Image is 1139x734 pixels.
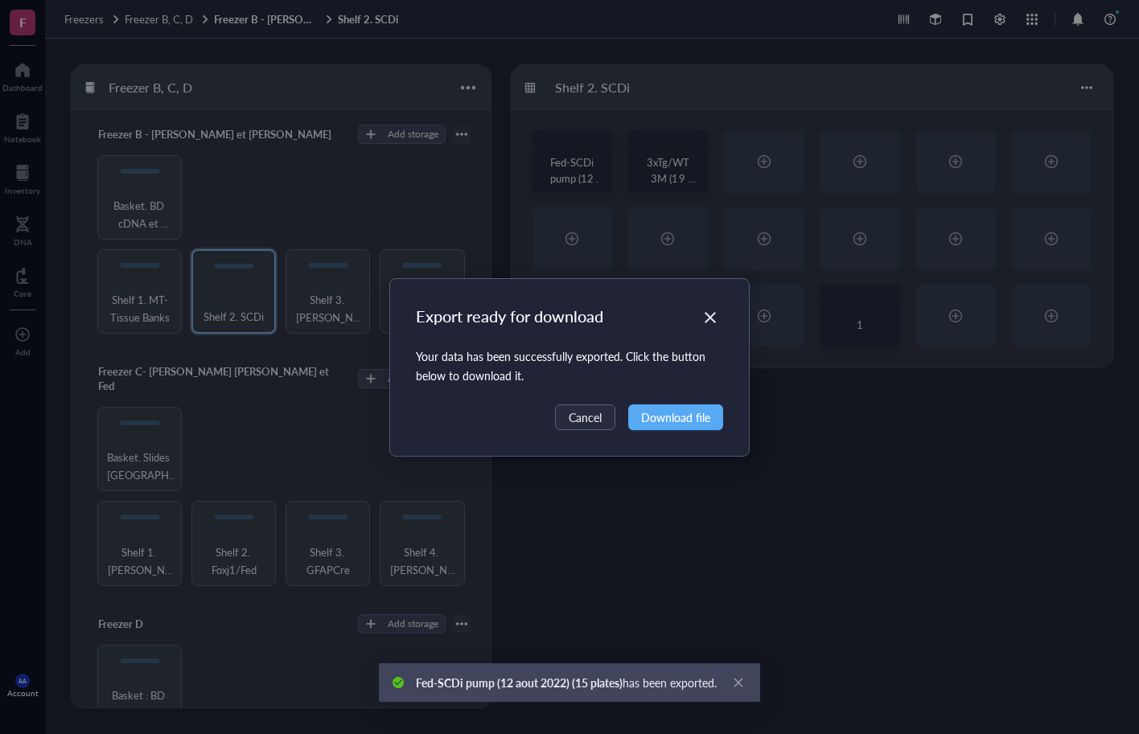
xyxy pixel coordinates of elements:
[416,305,603,327] div: Export ready for download
[416,675,717,691] span: has been exported.
[555,404,615,430] button: Cancel
[641,408,710,426] span: Download file
[730,674,747,691] a: Close
[697,305,723,330] button: Close
[697,308,723,327] span: Close
[628,404,723,430] button: Download file
[416,675,623,691] b: Fed-SCDi pump (12 aout 2022) (15 plates)
[569,408,602,426] span: Cancel
[733,677,744,688] span: close
[416,346,723,385] div: Your data has been successfully exported. Click the button below to download it.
